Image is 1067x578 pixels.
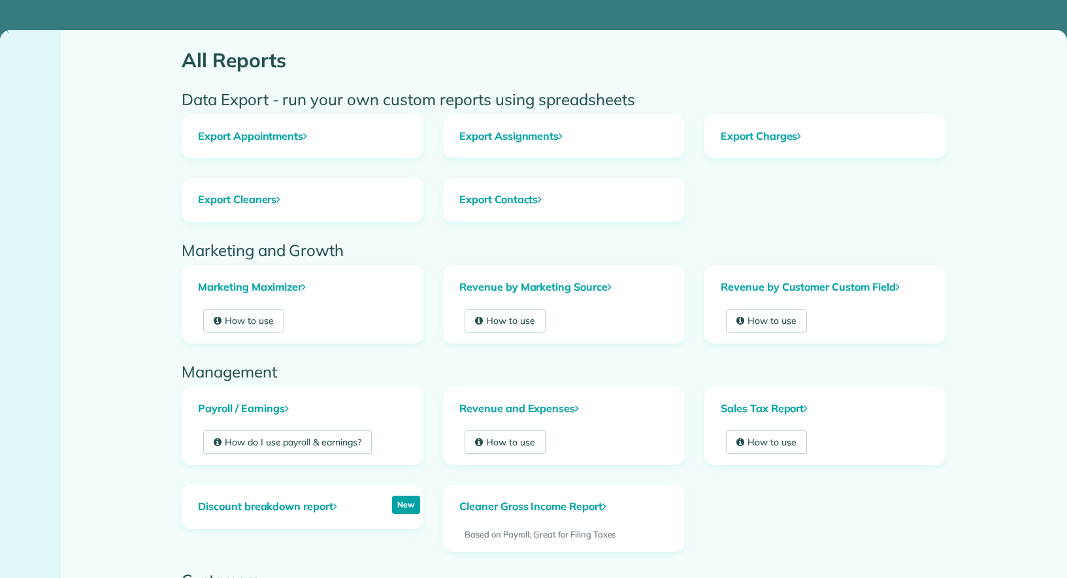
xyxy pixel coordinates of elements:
[444,115,684,158] a: Export Assignments
[444,485,622,528] a: Cleaner Gross Income Report
[705,266,945,309] a: Revenue by Customer Custom Field
[444,178,684,221] a: Export Contacts
[182,485,353,528] a: Discount breakdown report
[182,266,423,309] a: Marketing Maximizer
[705,115,945,158] a: Export Charges
[465,528,663,541] p: Based on Payroll; Great for Filing Taxes
[444,266,684,309] a: Revenue by Marketing Source
[392,496,420,514] p: New
[726,309,807,332] a: How to use
[705,387,945,430] a: Sales Tax Report
[182,178,423,221] a: Export Cleaners
[726,430,807,454] a: How to use
[182,387,423,430] a: Payroll / Earnings
[465,430,546,454] a: How to use
[182,50,946,71] h1: All Reports
[182,363,946,380] h2: Management
[203,309,284,332] a: How to use
[465,309,546,332] a: How to use
[203,430,372,454] a: How do I use payroll & earnings?
[444,387,684,430] a: Revenue and Expenses
[182,242,946,259] h2: Marketing and Growth
[182,91,946,108] h2: Data Export - run your own custom reports using spreadsheets
[182,115,423,158] a: Export Appointments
